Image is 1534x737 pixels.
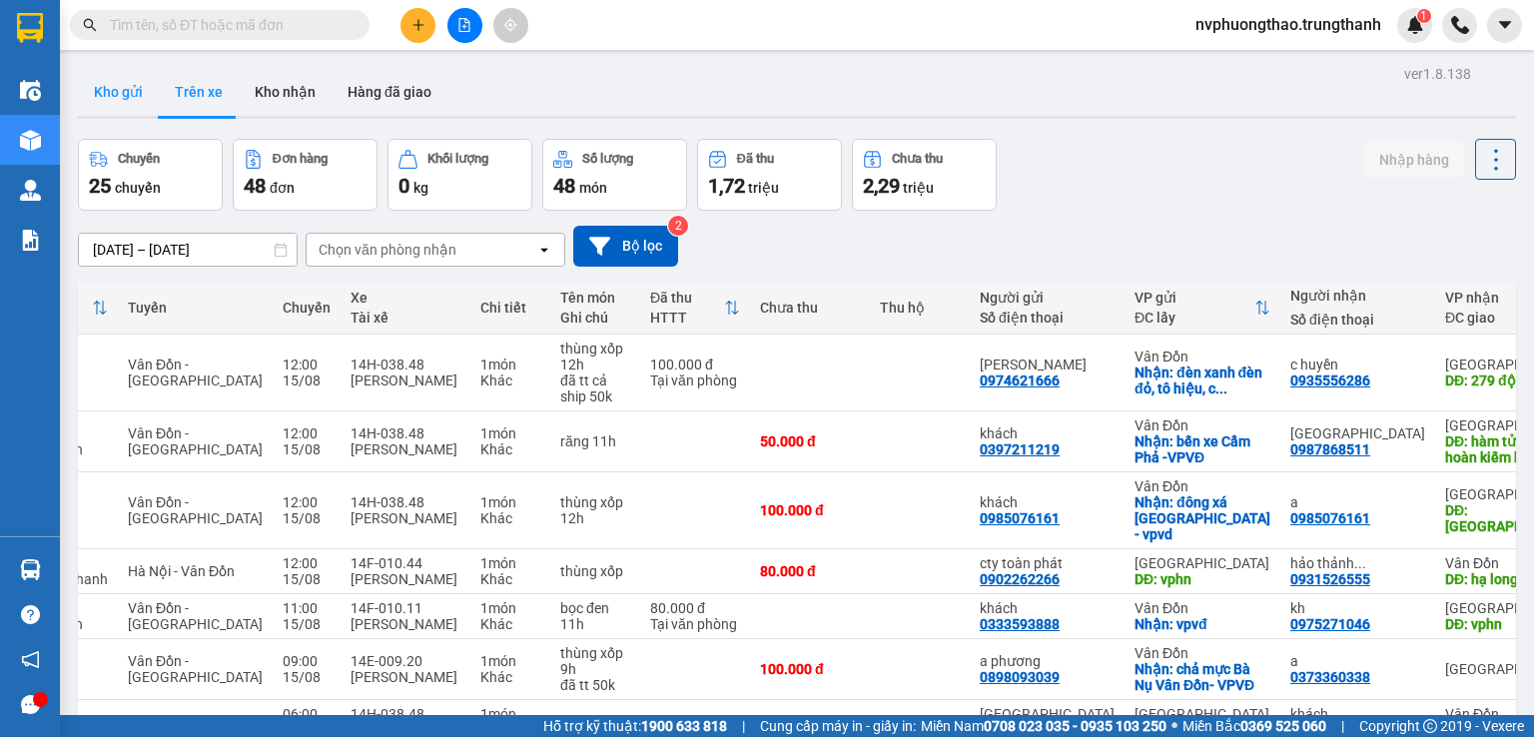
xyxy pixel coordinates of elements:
[283,555,331,571] div: 12:00
[128,357,263,388] span: Vân Đồn - [GEOGRAPHIC_DATA]
[980,555,1115,571] div: cty toàn phát
[480,441,540,457] div: Khác
[283,441,331,457] div: 15/08
[1290,510,1370,526] div: 0985076161
[332,68,447,116] button: Hàng đã giao
[20,130,41,151] img: warehouse-icon
[980,372,1060,388] div: 0974621666
[1290,653,1425,669] div: a
[560,310,630,326] div: Ghi chú
[650,290,724,306] div: Đã thu
[244,174,266,198] span: 48
[17,13,43,43] img: logo-vxr
[457,18,471,32] span: file-add
[760,563,860,579] div: 80.000 đ
[89,174,111,198] span: 25
[737,152,774,166] div: Đã thu
[283,616,331,632] div: 15/08
[980,441,1060,457] div: 0397211219
[560,563,630,579] div: thùng xốp
[880,300,960,316] div: Thu hộ
[480,372,540,388] div: Khác
[270,180,295,196] span: đơn
[79,234,297,266] input: Select a date range.
[351,653,460,669] div: 14E-009.20
[1215,380,1227,396] span: ...
[1171,722,1177,730] span: ⚪️
[480,425,540,441] div: 1 món
[283,357,331,372] div: 12:00
[351,290,460,306] div: Xe
[863,174,900,198] span: 2,29
[283,571,331,587] div: 15/08
[641,718,727,734] strong: 1900 633 818
[1135,417,1270,433] div: Vân Đồn
[1135,478,1270,494] div: Vân Đồn
[760,502,860,518] div: 100.000 đ
[980,494,1115,510] div: khách
[1363,142,1465,178] button: Nhập hàng
[319,240,456,260] div: Chọn văn phòng nhận
[283,510,331,526] div: 15/08
[1423,719,1437,733] span: copyright
[351,494,460,510] div: 14H-038.48
[921,715,1166,737] span: Miền Nam
[543,715,727,737] span: Hỗ trợ kỹ thuật:
[351,510,460,526] div: [PERSON_NAME]
[78,68,159,116] button: Kho gửi
[1290,706,1425,722] div: khách
[640,282,750,335] th: Toggle SortBy
[1290,288,1425,304] div: Người nhận
[20,230,41,251] img: solution-icon
[980,290,1115,306] div: Người gửi
[650,310,724,326] div: HTTT
[760,715,916,737] span: Cung cấp máy in - giấy in:
[1135,365,1270,396] div: Nhận: đèn xanh đèn đỏ, tô hiệu, cp-vpvđ
[21,695,40,714] span: message
[1417,9,1431,23] sup: 1
[1404,63,1471,85] div: ver 1.8.138
[480,600,540,616] div: 1 món
[980,706,1115,722] div: Bắc Kinh
[78,139,223,211] button: Chuyến25chuyến
[128,425,263,457] span: Vân Đồn - [GEOGRAPHIC_DATA]
[1341,715,1344,737] span: |
[579,180,607,196] span: món
[984,718,1166,734] strong: 0708 023 035 - 0935 103 250
[980,425,1115,441] div: khách
[351,441,460,457] div: [PERSON_NAME]
[650,372,740,388] div: Tại văn phòng
[351,357,460,372] div: 14H-038.48
[351,310,460,326] div: Tài xế
[503,18,517,32] span: aim
[351,600,460,616] div: 14F-010.11
[351,555,460,571] div: 14F-010.44
[560,372,630,404] div: đã tt cả ship 50k
[480,300,540,316] div: Chi tiết
[480,571,540,587] div: Khác
[1290,669,1370,685] div: 0373360338
[400,8,435,43] button: plus
[1290,357,1425,372] div: c huyền
[1290,425,1425,441] div: Bắc Kinh
[351,571,460,587] div: [PERSON_NAME]
[20,559,41,580] img: warehouse-icon
[283,653,331,669] div: 09:00
[480,357,540,372] div: 1 món
[708,174,745,198] span: 1,72
[1290,555,1425,571] div: hảo thảnh monbay
[560,494,630,526] div: thùng xốp 12h
[1135,555,1270,571] div: [GEOGRAPHIC_DATA]
[1487,8,1522,43] button: caret-down
[1135,661,1270,693] div: Nhận: chả mực Bà Nụ Vân Đồn- VPVĐ
[110,14,346,36] input: Tìm tên, số ĐT hoặc mã đơn
[582,152,633,166] div: Số lượng
[903,180,934,196] span: triệu
[980,653,1115,669] div: a phương
[980,510,1060,526] div: 0985076161
[697,139,842,211] button: Đã thu1,72 triệu
[1135,600,1270,616] div: Vân Đồn
[159,68,239,116] button: Trên xe
[668,216,688,236] sup: 2
[650,616,740,632] div: Tại văn phòng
